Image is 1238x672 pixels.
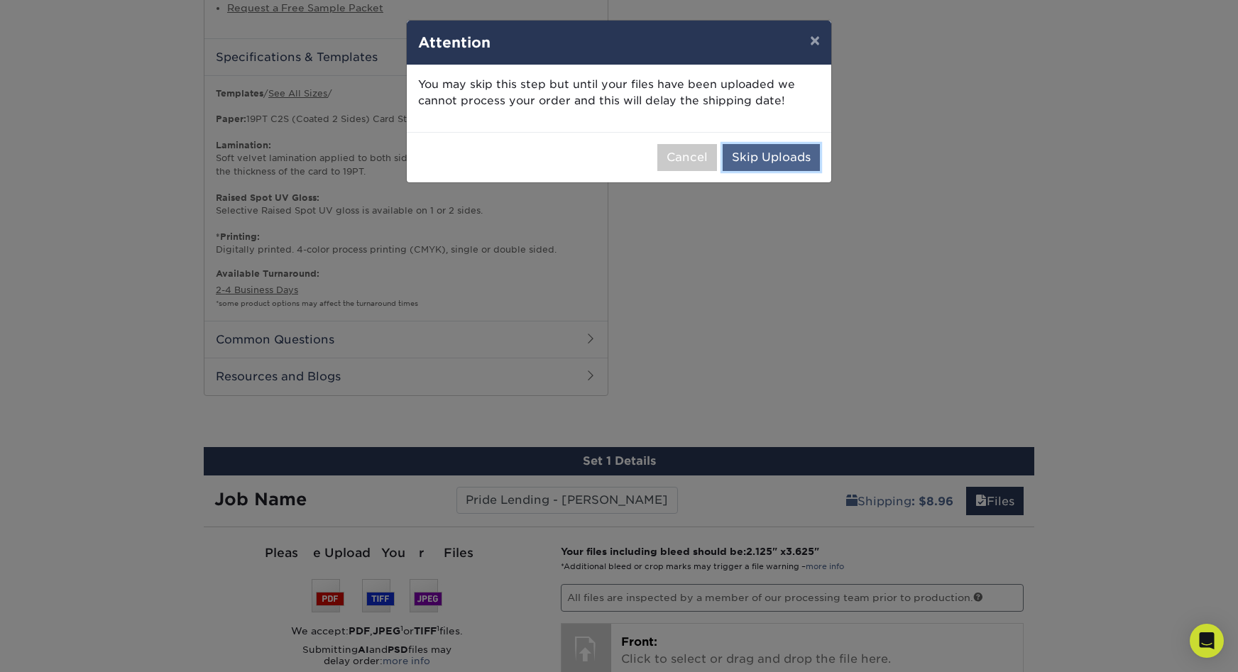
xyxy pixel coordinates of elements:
[723,144,820,171] button: Skip Uploads
[418,77,820,109] p: You may skip this step but until your files have been uploaded we cannot process your order and t...
[799,21,831,60] button: ×
[418,32,820,53] h4: Attention
[1190,624,1224,658] div: Open Intercom Messenger
[657,144,717,171] button: Cancel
